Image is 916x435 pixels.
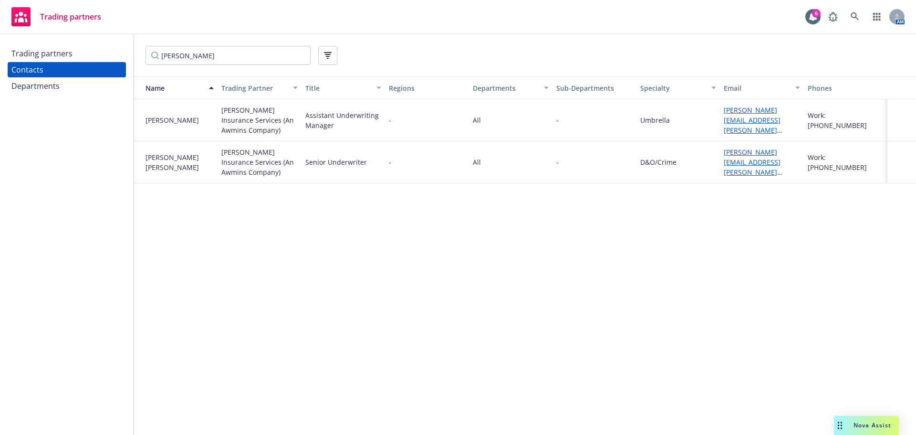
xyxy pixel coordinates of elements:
[854,421,891,429] span: Nova Assist
[8,62,126,77] a: Contacts
[556,157,632,167] span: -
[146,115,214,125] div: [PERSON_NAME]
[305,110,381,130] div: Assistant Underwriting Manager
[40,13,101,21] span: Trading partners
[640,83,706,93] div: Specialty
[812,9,821,18] div: 6
[473,115,481,125] div: All
[11,78,60,94] div: Departments
[134,76,218,99] button: Name
[302,76,385,99] button: Title
[867,7,886,26] a: Switch app
[138,83,203,93] div: Name
[389,157,465,167] span: -
[823,7,843,26] a: Report a Bug
[640,115,670,125] div: Umbrella
[724,148,781,187] a: [PERSON_NAME][EMAIL_ADDRESS][PERSON_NAME][DOMAIN_NAME]
[845,7,864,26] a: Search
[808,83,884,93] div: Phones
[11,46,73,61] div: Trading partners
[221,105,297,135] div: [PERSON_NAME] Insurance Services (An Awmins Company)
[146,152,214,172] div: [PERSON_NAME] [PERSON_NAME]
[146,46,311,65] input: Filter by keyword...
[724,106,781,145] a: [PERSON_NAME][EMAIL_ADDRESS][PERSON_NAME][DOMAIN_NAME]
[720,76,803,99] button: Email
[473,157,481,167] div: All
[221,83,287,93] div: Trading Partner
[221,147,297,177] div: [PERSON_NAME] Insurance Services (An Awmins Company)
[556,83,632,93] div: Sub-Departments
[636,76,720,99] button: Specialty
[556,115,632,125] span: -
[834,416,846,435] div: Drag to move
[218,76,301,99] button: Trading Partner
[808,110,884,130] div: Work: [PHONE_NUMBER]
[305,83,371,93] div: Title
[389,115,465,125] span: -
[469,76,552,99] button: Departments
[389,83,465,93] div: Regions
[808,152,884,172] div: Work: [PHONE_NUMBER]
[8,78,126,94] a: Departments
[8,3,105,30] a: Trading partners
[8,46,126,61] a: Trading partners
[834,416,899,435] button: Nova Assist
[11,62,43,77] div: Contacts
[473,83,538,93] div: Departments
[552,76,636,99] button: Sub-Departments
[724,83,789,93] div: Email
[640,157,677,167] div: D&O/Crime
[385,76,468,99] button: Regions
[804,76,887,99] button: Phones
[305,157,367,167] div: Senior Underwriter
